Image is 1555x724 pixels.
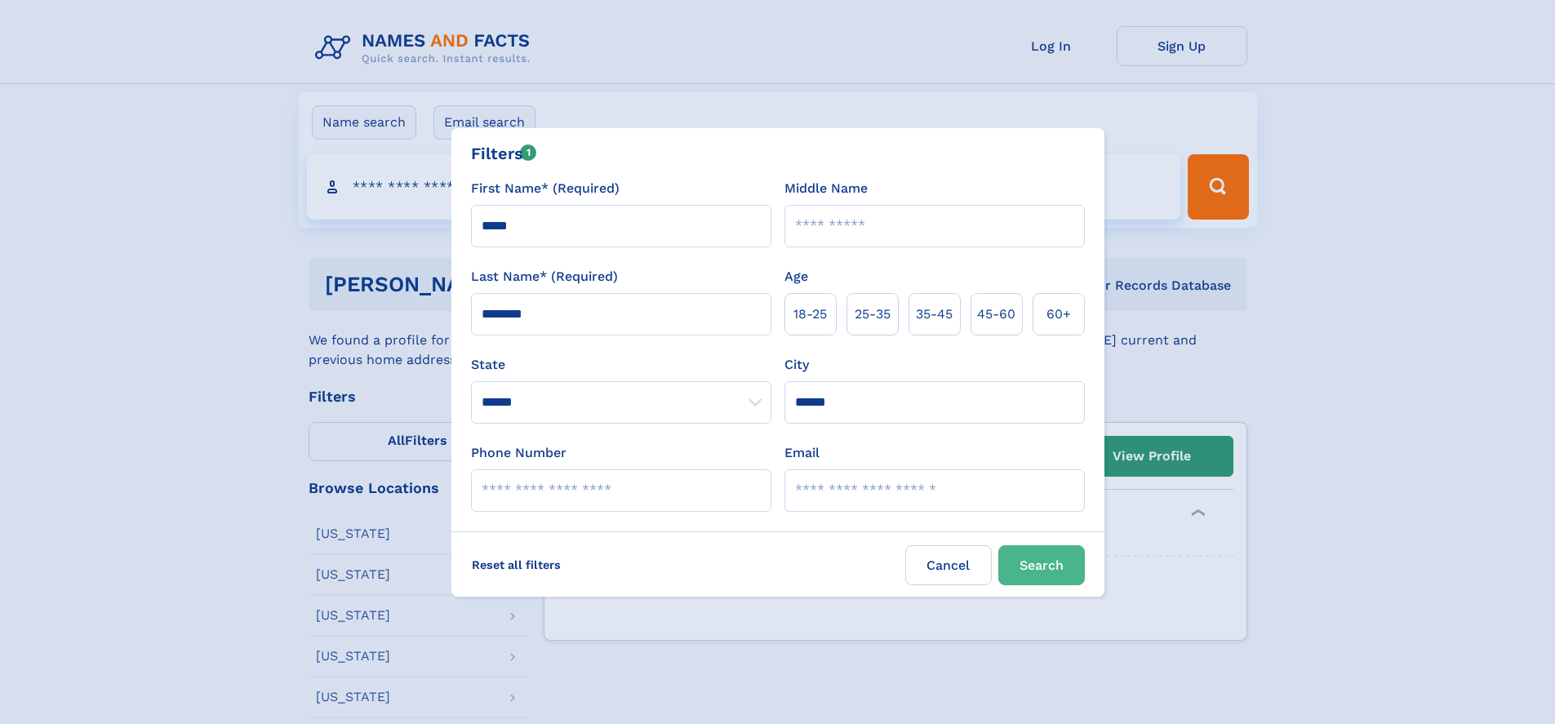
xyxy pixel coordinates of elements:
[1046,304,1071,324] span: 60+
[916,304,953,324] span: 35‑45
[784,267,808,286] label: Age
[855,304,891,324] span: 25‑35
[471,443,566,463] label: Phone Number
[784,355,809,375] label: City
[471,141,537,166] div: Filters
[471,355,771,375] label: State
[461,545,571,584] label: Reset all filters
[905,545,992,585] label: Cancel
[784,443,820,463] label: Email
[977,304,1015,324] span: 45‑60
[471,267,618,286] label: Last Name* (Required)
[998,545,1085,585] button: Search
[784,179,868,198] label: Middle Name
[471,179,620,198] label: First Name* (Required)
[793,304,827,324] span: 18‑25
